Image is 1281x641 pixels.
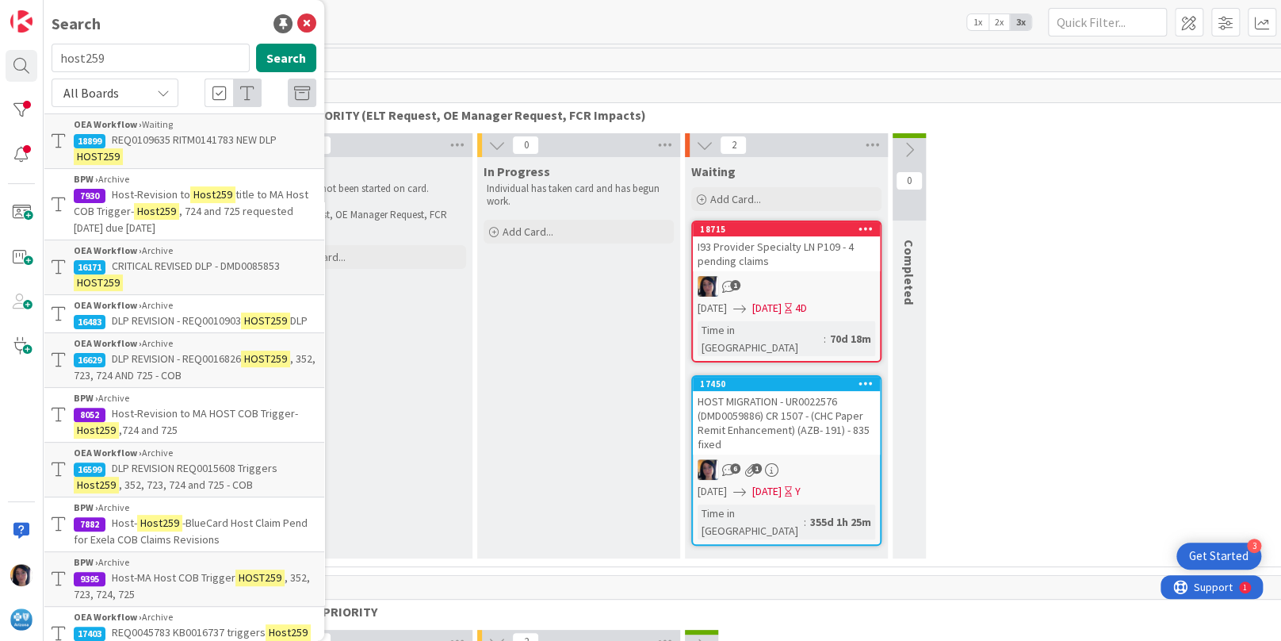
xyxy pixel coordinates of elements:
mark: HOST259 [74,274,123,291]
span: Support [33,2,72,21]
div: 17450 [700,378,880,390]
mark: HOST259 [241,351,290,367]
div: 18899 [74,134,105,148]
mark: Host259 [74,422,119,439]
span: CRITICAL REVISED DLP - DMD0085853 [112,259,280,273]
div: I93 Provider Specialty LN P109 - 4 pending claims [693,236,880,271]
a: BPW ›Archive9395Host-MA Host COB TriggerHOST259, 352, 723, 724, 725 [44,551,324,607]
div: Archive [74,446,316,460]
p: Individual has taken card and has begun work. [487,182,671,209]
b: OEA Workflow › [74,447,142,459]
span: All Boards [63,85,119,101]
b: BPW › [74,173,98,185]
span: 0 [896,171,923,190]
input: Search for title... [52,44,250,72]
span: 1x [967,14,988,30]
mark: Host259 [134,203,179,220]
span: DLP REVISION - REQ0010903 [112,313,241,328]
a: OEA Workflow ›Archive16599DLP REVISION REQ0015608 TriggersHost259, 352, 723, 724 and 725 - COB [44,442,324,497]
div: Archive [74,610,316,624]
a: OEA Workflow ›Waiting18899REQ0109635 RITM0141783 NEW DLPHOST259 [44,113,324,169]
span: -BlueCard Host Claim Pend for Exela COB Claims Revisions [74,516,308,547]
div: Archive [74,298,316,313]
div: 18715 [693,222,880,236]
span: [DATE] [752,483,782,500]
div: 17403 [74,627,105,641]
div: Archive [74,555,316,570]
b: OEA Workflow › [74,244,142,256]
div: 7882 [74,517,105,532]
a: 17450HOST MIGRATION - UR0022576 (DMD0059886) CR 1507 - (CHC Paper Remit Enhancement) (AZB- 191) -... [691,375,881,546]
div: 1 [82,6,86,19]
span: Host-MA Host COB Trigger [112,570,235,585]
div: Open Get Started checklist, remaining modules: 3 [1176,543,1261,570]
b: OEA Workflow › [74,337,142,349]
mark: Host259 [266,624,311,641]
span: 2x [988,14,1010,30]
div: 7930 [74,189,105,203]
img: avatar [10,608,33,631]
div: Time in [GEOGRAPHIC_DATA] [698,505,804,539]
span: Completed [901,240,917,305]
span: In Progress [484,163,550,179]
div: Archive [74,172,316,186]
div: Search [52,12,101,36]
span: 6 [730,463,740,474]
span: 1 [730,280,740,290]
div: 16629 [74,353,105,367]
span: Add Card... [503,225,553,239]
button: Search [256,44,316,72]
div: 17450 [693,377,880,391]
div: 70d 18m [826,330,875,347]
span: Add Card... [710,192,761,206]
div: 16171 [74,260,105,274]
b: OEA Workflow › [74,611,142,623]
div: Archive [74,501,316,515]
a: BPW ›Archive7882Host-Host259-BlueCard Host Claim Pend for Exela COB Claims Revisions [44,497,324,551]
p: Work has not been started on card. [279,182,463,195]
a: OEA Workflow ›Archive16629DLP REVISION - REQ0016826HOST259, 352, 723, 724 AND 725 - COB [44,332,324,388]
div: 355d 1h 25m [806,513,875,531]
div: 17450HOST MIGRATION - UR0022576 (DMD0059886) CR 1507 - (CHC Paper Remit Enhancement) (AZB- 191) -... [693,377,880,455]
div: TC [693,459,880,480]
a: OEA Workflow ›Archive16483DLP REVISION - REQ0010903HOST259DLP [44,295,324,332]
img: TC [10,564,33,586]
span: [DATE] [698,300,727,317]
span: Host-Revision to MA HOST COB Trigger- [112,406,298,420]
span: REQ0109635 RITM0141783 NEW DLP [112,132,277,147]
b: OEA Workflow › [74,118,142,130]
span: : [804,513,806,531]
a: OEA Workflow ›Archive16171CRITICAL REVISED DLP - DMD0085853HOST259 [44,240,324,295]
span: 1 [751,463,762,474]
div: Archive [74,336,316,351]
span: [DATE] [752,300,782,317]
img: TC [698,276,718,297]
div: 3 [1247,539,1261,553]
span: 2 [720,136,747,155]
img: Visit kanbanzone.com [10,10,33,33]
b: BPW › [74,556,98,568]
span: REQ0045783 KB0016737 triggers [112,625,266,639]
div: 18715I93 Provider Specialty LN P109 - 4 pending claims [693,222,880,271]
span: DLP REVISION - REQ0016826 [112,351,241,366]
div: TC [693,276,880,297]
span: : [824,330,826,347]
span: Host-Revision to [112,187,190,202]
div: 16599 [74,463,105,477]
img: TC [698,459,718,480]
div: 8052 [74,408,105,422]
p: ELT Request, OE Manager Request, FCR Impacts [279,209,463,235]
span: Waiting [691,163,736,179]
span: [DATE] [698,483,727,500]
span: , 724 and 725 requested [DATE] due [DATE] [74,204,293,235]
div: Y [795,483,801,500]
div: 16483 [74,315,105,329]
mark: HOST259 [74,148,123,165]
div: 9395 [74,572,105,586]
mark: HOST259 [241,313,290,329]
span: 3x [1010,14,1031,30]
a: BPW ›Archive7930Host-Revision toHost259title to MA Host COB Trigger-Host259, 724 and 725 requeste... [44,169,324,240]
div: Archive [74,244,316,258]
a: BPW ›Archive8052Host-Revision to MA HOST COB Trigger-Host259,724 and 725 [44,388,324,442]
div: HOST MIGRATION - UR0022576 (DMD0059886) CR 1507 - (CHC Paper Remit Enhancement) (AZB- 191) - 835 ... [693,391,880,455]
